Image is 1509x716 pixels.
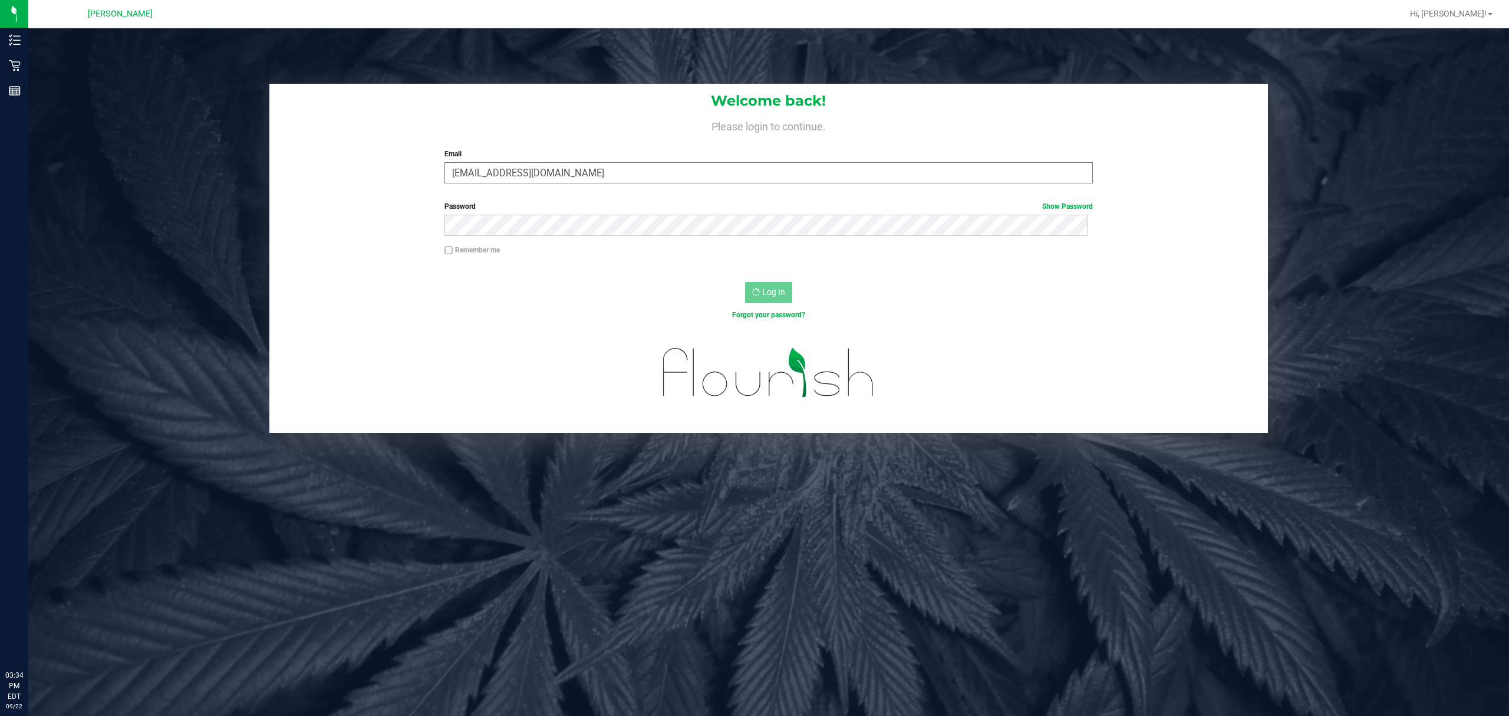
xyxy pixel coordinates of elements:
button: Log In [745,282,792,303]
span: Password [444,202,476,211]
span: Log In [762,287,785,297]
label: Email [444,149,1093,159]
a: Show Password [1042,202,1093,211]
span: [PERSON_NAME] [88,9,153,19]
h1: Welcome back! [269,93,1269,109]
p: 03:34 PM EDT [5,670,23,702]
img: flourish_logo.svg [644,333,894,413]
p: 09/22 [5,702,23,711]
a: Forgot your password? [732,311,805,319]
inline-svg: Reports [9,85,21,97]
span: Hi, [PERSON_NAME]! [1410,9,1487,18]
inline-svg: Inventory [9,34,21,46]
inline-svg: Retail [9,60,21,71]
input: Remember me [444,247,453,255]
h4: Please login to continue. [269,118,1269,132]
label: Remember me [444,245,500,255]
